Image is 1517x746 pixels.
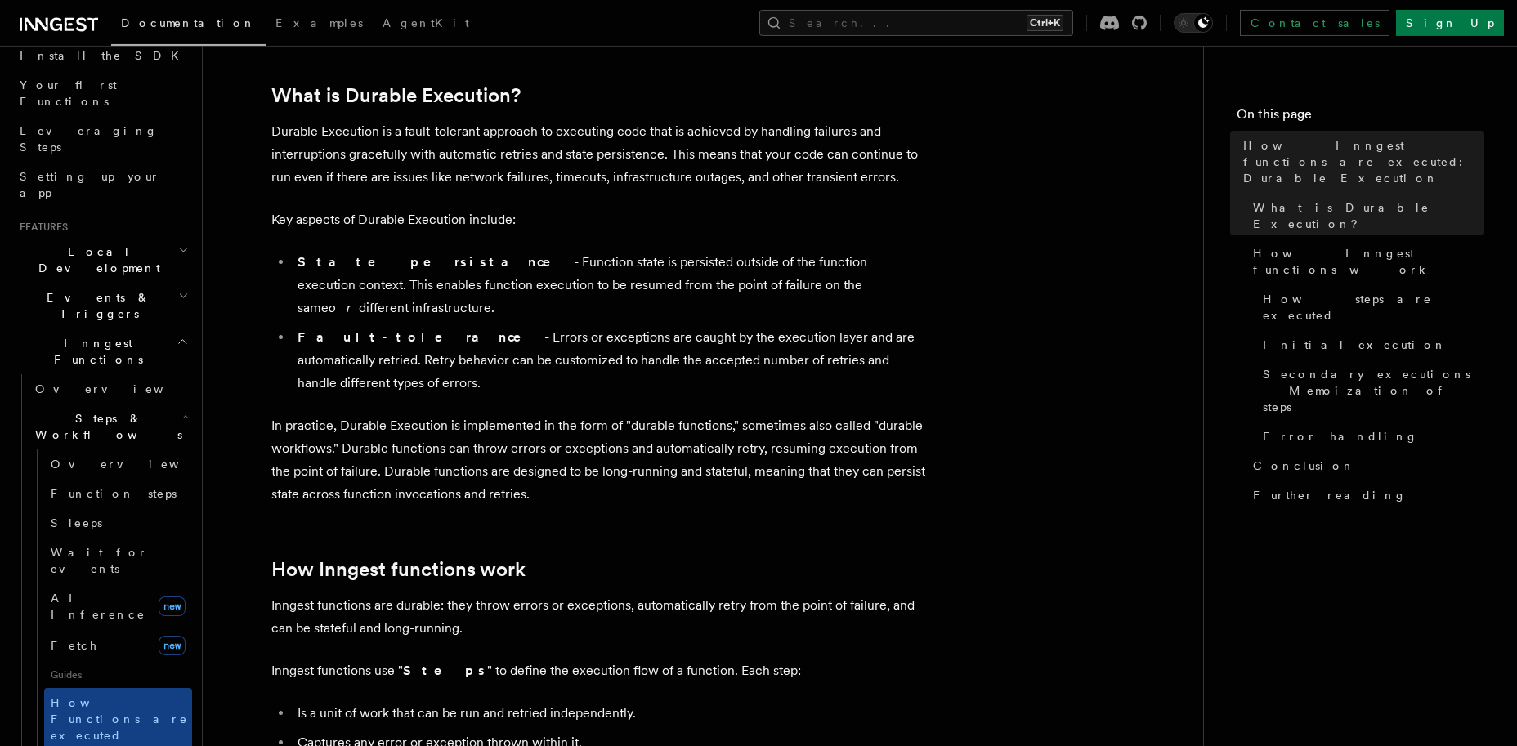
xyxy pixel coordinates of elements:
[1237,105,1484,131] h4: On this page
[13,243,178,276] span: Local Development
[298,329,544,345] strong: Fault-tolerance
[271,120,925,189] p: Durable Execution is a fault-tolerant approach to executing code that is achieved by handling fai...
[13,70,192,116] a: Your first Functions
[1256,284,1484,330] a: How steps are executed
[20,49,189,62] span: Install the SDK
[1027,15,1063,31] kbd: Ctrl+K
[1263,428,1418,444] span: Error handling
[51,592,145,621] span: AI Inference
[271,414,925,506] p: In practice, Durable Execution is implemented in the form of "durable functions," sometimes also ...
[1256,422,1484,451] a: Error handling
[13,162,192,208] a: Setting up your app
[20,78,117,108] span: Your first Functions
[13,116,192,162] a: Leveraging Steps
[44,508,192,538] a: Sleeps
[298,254,574,270] strong: State persistance
[13,41,192,70] a: Install the SDK
[51,696,188,742] span: How Functions are executed
[1253,487,1407,503] span: Further reading
[293,702,925,725] li: Is a unit of work that can be run and retried independently.
[271,558,526,581] a: How Inngest functions work
[1237,131,1484,193] a: How Inngest functions are executed: Durable Execution
[1263,337,1447,353] span: Initial execution
[383,16,469,29] span: AgentKit
[159,596,186,616] span: new
[51,458,219,471] span: Overview
[293,251,925,319] li: - Function state is persisted outside of the function execution context. This enables function ex...
[271,84,521,107] a: What is Durable Execution?
[51,546,148,575] span: Wait for events
[13,335,177,368] span: Inngest Functions
[1243,137,1484,186] span: How Inngest functions are executed: Durable Execution
[111,5,266,46] a: Documentation
[44,662,192,688] span: Guides
[13,328,192,374] button: Inngest Functions
[13,289,178,322] span: Events & Triggers
[1174,13,1213,33] button: Toggle dark mode
[29,404,192,449] button: Steps & Workflows
[20,170,160,199] span: Setting up your app
[51,516,102,529] span: Sleeps
[1396,10,1504,36] a: Sign Up
[275,16,363,29] span: Examples
[51,487,177,500] span: Function steps
[403,663,487,678] strong: Steps
[1240,10,1389,36] a: Contact sales
[29,410,182,443] span: Steps & Workflows
[293,326,925,395] li: - Errors or exceptions are caught by the execution layer and are automatically retried. Retry beh...
[1246,193,1484,239] a: What is Durable Execution?
[266,5,373,44] a: Examples
[44,629,192,662] a: Fetchnew
[29,374,192,404] a: Overview
[1256,330,1484,360] a: Initial execution
[20,124,158,154] span: Leveraging Steps
[1263,366,1484,415] span: Secondary executions - Memoization of steps
[44,449,192,479] a: Overview
[35,382,204,395] span: Overview
[1253,199,1484,232] span: What is Durable Execution?
[1263,291,1484,324] span: How steps are executed
[13,283,192,328] button: Events & Triggers
[1253,245,1484,278] span: How Inngest functions work
[329,300,359,315] em: or
[1246,239,1484,284] a: How Inngest functions work
[51,639,98,652] span: Fetch
[13,221,68,234] span: Features
[373,5,479,44] a: AgentKit
[121,16,256,29] span: Documentation
[271,594,925,640] p: Inngest functions are durable: they throw errors or exceptions, automatically retry from the poin...
[271,208,925,231] p: Key aspects of Durable Execution include:
[44,583,192,629] a: AI Inferencenew
[13,237,192,283] button: Local Development
[159,636,186,655] span: new
[44,479,192,508] a: Function steps
[1246,480,1484,510] a: Further reading
[44,538,192,583] a: Wait for events
[271,659,925,682] p: Inngest functions use " " to define the execution flow of a function. Each step:
[1256,360,1484,422] a: Secondary executions - Memoization of steps
[759,10,1073,36] button: Search...Ctrl+K
[1253,458,1355,474] span: Conclusion
[1246,451,1484,480] a: Conclusion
